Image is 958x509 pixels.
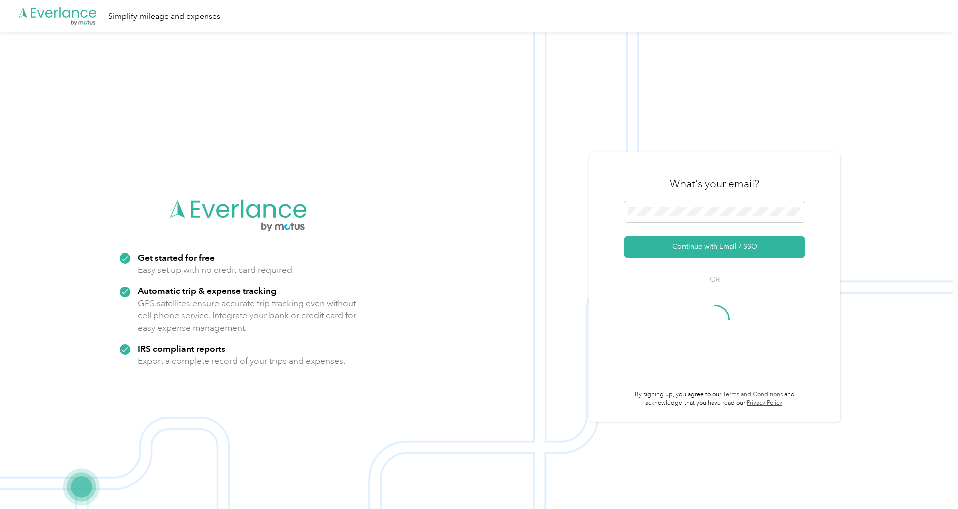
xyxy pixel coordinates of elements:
[138,264,292,276] p: Easy set up with no credit card required
[108,10,220,23] div: Simplify mileage and expenses
[670,177,759,191] h3: What's your email?
[138,297,357,334] p: GPS satellites ensure accurate trip tracking even without cell phone service. Integrate your bank...
[624,236,805,258] button: Continue with Email / SSO
[138,285,277,296] strong: Automatic trip & expense tracking
[697,274,732,285] span: OR
[138,343,225,354] strong: IRS compliant reports
[902,453,958,509] iframe: Everlance-gr Chat Button Frame
[723,391,783,398] a: Terms and Conditions
[747,399,782,407] a: Privacy Policy
[624,390,805,408] p: By signing up, you agree to our and acknowledge that you have read our .
[138,252,215,263] strong: Get started for free
[138,355,345,367] p: Export a complete record of your trips and expenses.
